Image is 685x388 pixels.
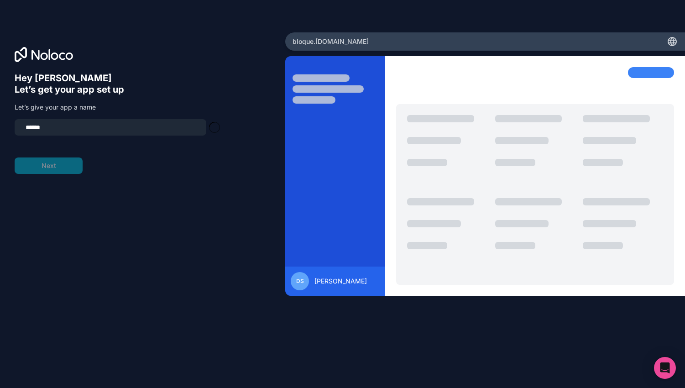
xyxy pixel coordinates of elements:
span: [PERSON_NAME] [314,277,367,286]
span: DS [296,278,304,285]
div: Open Intercom Messenger [654,357,676,379]
span: bloque .[DOMAIN_NAME] [293,37,369,46]
p: Let’s give your app a name [15,103,219,112]
h6: Let’s get your app set up [15,84,219,95]
h6: Hey [PERSON_NAME] [15,73,219,84]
